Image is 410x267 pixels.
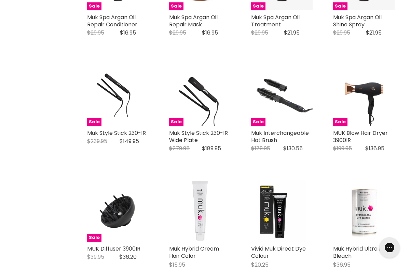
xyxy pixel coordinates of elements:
span: $239.95 [87,137,107,145]
span: $16.95 [120,29,136,37]
img: MUK Diffuser 3900IR [87,180,149,242]
span: $29.95 [87,29,104,37]
span: $39.95 [87,253,104,261]
span: Sale [87,118,101,126]
span: $29.95 [333,29,350,37]
span: $199.95 [333,144,352,152]
img: Muk Hybrid Ultra Lift Bleach [343,180,384,242]
img: MUK Blow Hair Dryer 3900IR [333,64,395,126]
a: Vivid Muk Direct Dye Colour [251,245,306,260]
span: $29.95 [251,29,268,37]
span: $29.95 [169,29,186,37]
span: Sale [169,2,183,10]
span: $189.95 [202,144,221,152]
span: $136.95 [365,144,384,152]
a: Muk Interchangeable Hot Brush Sale [251,64,313,126]
span: Sale [87,2,101,10]
a: MUK Blow Hair Dryer 3900IR [333,129,388,144]
iframe: Gorgias live chat messenger [376,235,403,260]
a: Muk Spa Argan Oil Repair Mask [169,13,218,28]
a: Muk Spa Argan Oil Repair Conditioner [87,13,137,28]
span: $16.95 [202,29,218,37]
a: Muk Hybrid Cream Hair Color [169,245,219,260]
a: Muk Interchangeable Hot Brush [251,129,309,144]
span: $279.95 [169,144,190,152]
img: Muk Interchangeable Hot Brush [251,64,313,126]
span: $149.95 [120,137,139,145]
a: MUK Diffuser 3900IR [87,245,140,253]
a: Muk Hybrid Ultra Lift Bleach [333,245,387,260]
a: MUK Diffuser 3900IR MUK Diffuser 3900IR Sale [87,180,149,242]
img: Muk Style Stick 230-IR Wide Plate [169,64,231,126]
span: Sale [87,234,101,242]
span: $21.95 [284,29,300,37]
a: Muk Style Stick 230-IR [87,129,146,137]
a: Vivid Muk Direct Dye Colour Vivid Muk Direct Dye Colour [251,180,313,242]
span: $179.95 [251,144,270,152]
img: Muk Hybrid Cream Hair Color [174,180,225,242]
span: Sale [251,2,265,10]
a: Muk Hybrid Cream Hair Color [169,180,231,242]
span: Sale [251,118,265,126]
span: Sale [333,118,347,126]
a: MUK Blow Hair Dryer 3900IR MUK Blow Hair Dryer 3900IR Sale [333,64,395,126]
span: $21.95 [366,29,382,37]
a: Muk Hybrid Ultra Lift Bleach [333,180,395,242]
a: Muk Style Stick 230-IR Wide Plate [169,129,228,144]
span: Sale [169,118,183,126]
a: Muk Spa Argan Oil Shine Spray [333,13,382,28]
span: $36.20 [119,253,137,261]
span: $130.55 [283,144,303,152]
a: Muk Spa Argan Oil Treatment [251,13,300,28]
img: Muk Style Stick 230-IR [87,64,149,126]
a: Muk Style Stick 230-IR Wide Plate Sale [169,64,231,126]
span: Sale [333,2,347,10]
a: Muk Style Stick 230-IR Sale [87,64,149,126]
img: Vivid Muk Direct Dye Colour [258,180,306,242]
